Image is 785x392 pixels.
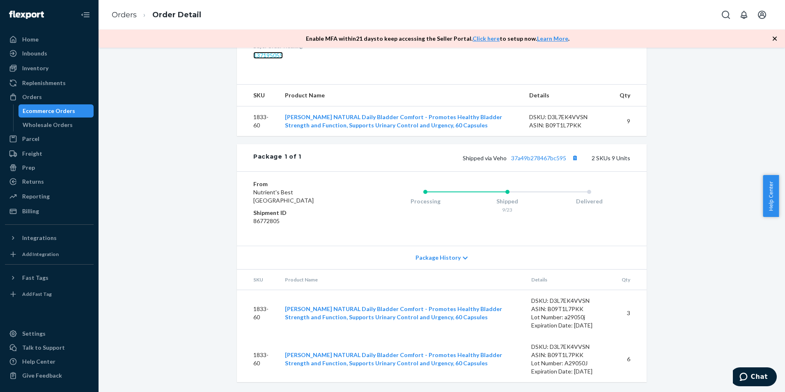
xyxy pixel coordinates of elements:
a: Orders [5,90,94,104]
div: DSKU: D3L7EK4VVSN [529,113,606,121]
div: Parcel [22,135,39,143]
a: Wholesale Orders [18,118,94,131]
div: Orders [22,93,42,101]
iframe: Opens a widget where you can chat to one of our agents [733,367,777,388]
a: Add Integration [5,248,94,261]
ol: breadcrumbs [105,3,208,27]
a: Click here [473,35,500,42]
span: Nutrient's Best [GEOGRAPHIC_DATA] [253,189,314,204]
div: ASIN: B09T1L7PKK [529,121,606,129]
th: Qty [615,270,647,290]
div: Prep [22,164,35,172]
dt: From [253,180,351,188]
div: Settings [22,330,46,338]
div: Replenishments [22,79,66,87]
div: Expiration Date: [DATE] [531,367,608,376]
td: 1833-60 [237,106,278,136]
th: Qty [613,85,647,106]
a: Orders [112,10,137,19]
div: DSKU: D3L7EK4VVSN [531,297,608,305]
a: Inventory [5,62,94,75]
div: Expiration Date: [DATE] [531,321,608,330]
button: Help Center [763,175,779,217]
a: Settings [5,327,94,340]
a: Freight [5,147,94,160]
div: Reporting [22,192,50,201]
div: Add Integration [22,251,59,258]
div: Add Fast Tag [22,291,52,297]
div: Help Center [22,357,55,366]
div: Ecommerce Orders [23,107,75,115]
th: SKU [237,270,278,290]
div: Lot Number: A29050J [531,359,608,367]
th: Details [525,270,615,290]
span: Shipped via Veho [463,154,580,161]
div: Returns [22,178,44,186]
div: Delivered [548,197,630,205]
div: Integrations [22,234,57,242]
a: [PERSON_NAME] NATURAL Daily Bladder Comfort - Promotes Healthy Bladder Strength and Function, Sup... [285,113,502,129]
a: [PERSON_NAME] NATURAL Daily Bladder Comfort - Promotes Healthy Bladder Strength and Function, Sup... [285,305,502,321]
a: Ecommerce Orders [18,104,94,118]
td: 1833-60 [237,336,278,382]
th: Product Name [278,270,525,290]
div: Home [22,35,39,44]
a: Billing [5,205,94,218]
p: Enable MFA within 21 days to keep accessing the Seller Portal. to setup now. . [306,35,569,43]
button: Give Feedback [5,369,94,382]
button: Talk to Support [5,341,94,354]
div: DSKU: D3L7EK4VVSN [531,343,608,351]
td: 1833-60 [237,290,278,337]
div: ASIN: B09T1L7PKK [531,305,608,313]
button: Fast Tags [5,271,94,284]
a: Help Center [5,355,94,368]
button: Open Search Box [718,7,734,23]
div: Lot Number: a29050j [531,313,608,321]
a: Parcel [5,132,94,145]
button: Open notifications [736,7,752,23]
div: Fast Tags [22,274,48,282]
a: [PERSON_NAME] NATURAL Daily Bladder Comfort - Promotes Healthy Bladder Strength and Function, Sup... [285,351,502,367]
a: 137195055 [253,52,283,59]
button: Integrations [5,231,94,244]
td: 3 [615,290,647,337]
div: 9/23 [466,206,549,213]
th: SKU [237,85,278,106]
span: Package History [415,254,461,262]
a: Inbounds [5,47,94,60]
a: Home [5,33,94,46]
div: Wholesale Orders [23,121,73,129]
div: Processing [384,197,466,205]
a: Prep [5,161,94,174]
div: Billing [22,207,39,215]
div: Inbounds [22,49,47,58]
dt: Shipment ID [253,209,351,217]
a: Add Fast Tag [5,288,94,301]
div: Freight [22,150,42,158]
div: 2 SKUs 9 Units [301,152,630,163]
td: 9 [613,106,647,136]
div: Package 1 of 1 [253,152,301,163]
td: 6 [615,336,647,382]
a: Reporting [5,190,94,203]
a: Returns [5,175,94,188]
button: Copy tracking number [569,152,580,163]
div: Talk to Support [22,344,65,352]
button: Close Navigation [77,7,94,23]
div: ASIN: B09T1L7PKK [531,351,608,359]
img: Flexport logo [9,11,44,19]
button: Open account menu [754,7,770,23]
th: Product Name [278,85,523,106]
div: Shipped [466,197,549,205]
a: Learn More [537,35,568,42]
a: Replenishments [5,76,94,90]
a: Order Detail [152,10,201,19]
a: 37a49b278467bc595 [511,154,566,161]
div: Give Feedback [22,371,62,380]
div: Inventory [22,64,48,72]
dd: 86772805 [253,217,351,225]
th: Details [523,85,613,106]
